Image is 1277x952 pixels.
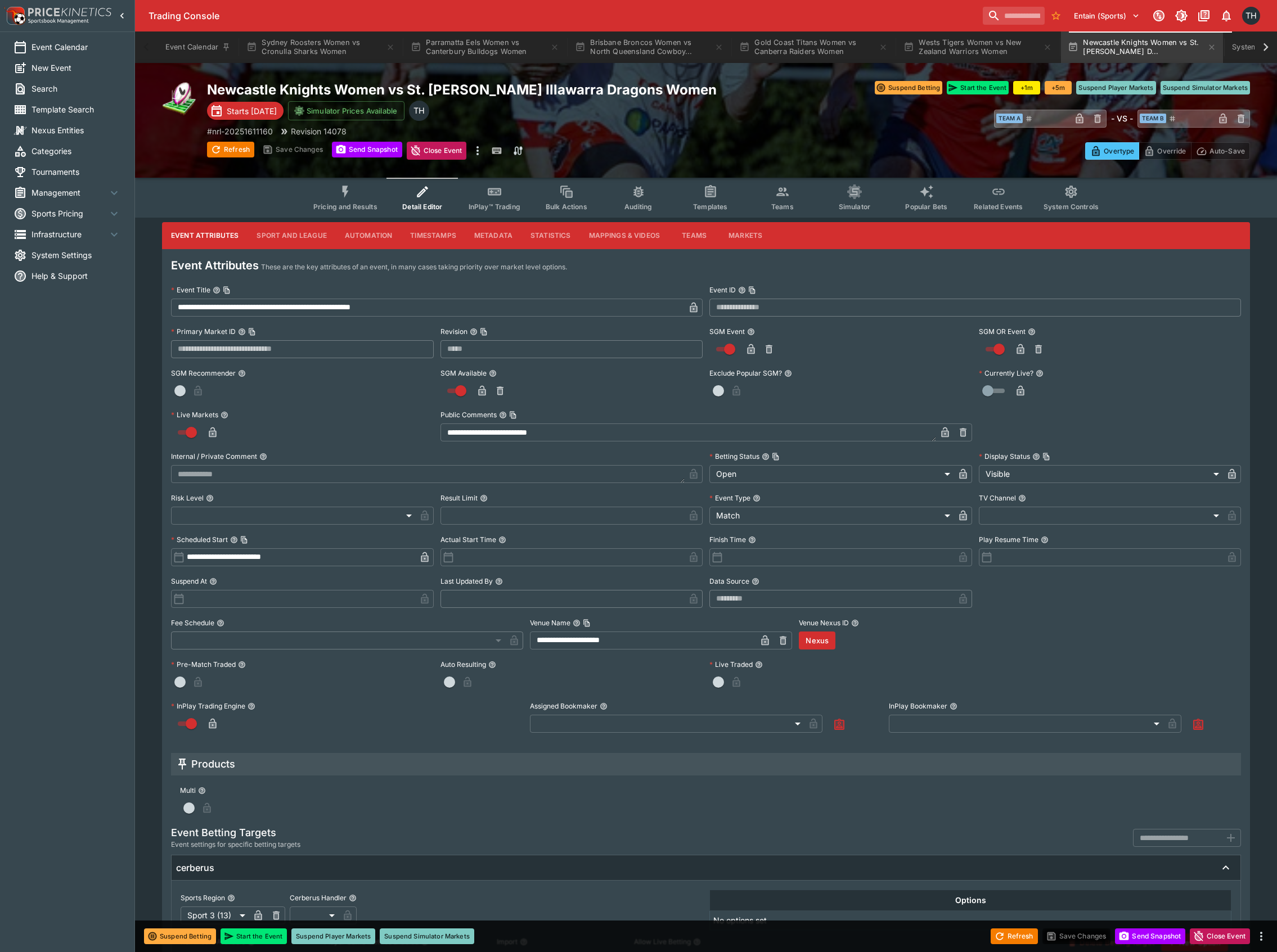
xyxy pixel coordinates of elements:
img: PriceKinetics Logo [3,4,26,27]
button: SGM Event [747,328,755,336]
button: +1m [1013,81,1040,94]
button: Send Snapshot [332,142,402,157]
span: Nexus Entities [32,124,121,136]
button: Event IDCopy To Clipboard [738,286,746,294]
h6: cerberus [176,862,214,874]
p: TV Channel [979,493,1016,503]
p: SGM OR Event [979,327,1026,336]
p: Venue Nexus ID [799,618,849,628]
button: Close Event [407,142,467,160]
button: Automation [336,222,402,249]
p: Actual Start Time [440,535,496,544]
p: Multi [180,786,196,795]
button: InPlay Bookmaker [950,702,957,710]
button: Betting StatusCopy To Clipboard [762,453,770,461]
span: Tournaments [32,166,121,178]
p: Sports Region [181,893,225,903]
p: Primary Market ID [171,327,236,336]
button: Newcastle Knights Women vs St. [PERSON_NAME] D... [1061,31,1223,63]
p: Suspend At [171,576,207,586]
p: Cerberus Handler [290,893,347,903]
button: Teams [669,222,720,249]
button: Public CommentsCopy To Clipboard [499,411,507,419]
button: Notifications [1216,6,1236,26]
p: InPlay Bookmaker [889,701,947,711]
button: Start the Event [221,928,287,944]
div: Open [709,465,954,483]
p: Overtype [1104,145,1134,157]
p: Play Resume Time [979,535,1038,544]
button: Suspend Player Markets [291,928,375,944]
button: Nexus [799,631,835,649]
span: Infrastructure [32,228,107,240]
span: Related Events [974,202,1023,211]
button: Scheduled StartCopy To Clipboard [230,536,238,544]
button: Auto-Save [1191,142,1250,160]
button: Suspend Simulator Markets [380,928,474,944]
span: Categories [32,145,121,157]
button: SGM OR Event [1028,328,1036,336]
button: Send Snapshot [1115,928,1185,944]
span: Template Search [32,103,121,115]
p: Scheduled Start [171,535,228,544]
button: Cerberus Handler [349,894,357,902]
button: Risk Level [206,494,214,502]
input: search [983,7,1045,25]
button: Event TitleCopy To Clipboard [213,286,221,294]
button: Copy To Clipboard [1042,453,1050,461]
p: Venue Name [530,618,570,628]
span: New Event [32,62,121,74]
button: Venue Nexus ID [851,619,859,627]
button: Start the Event [947,81,1009,94]
button: more [471,142,484,160]
div: Trading Console [149,10,978,22]
span: Management [32,187,107,198]
p: Exclude Popular SGM? [709,368,782,378]
p: Currently Live? [979,368,1033,378]
p: Public Comments [440,410,497,419]
p: Risk Level [171,493,204,503]
p: Event Type [709,493,750,503]
p: Revision 14078 [291,125,347,137]
span: Simulator [839,202,870,211]
button: Copy To Clipboard [248,328,256,336]
button: Pre-Match Traded [238,661,246,669]
button: Auto Resulting [488,661,496,669]
img: Sportsbook Management [28,19,89,24]
p: Revision [440,327,467,336]
button: Copy To Clipboard [240,536,248,544]
div: Todd Henderson [409,101,429,121]
span: Event Calendar [32,41,121,53]
button: Event Type [753,494,761,502]
img: rugby_league.png [162,81,198,117]
button: Suspend Player Markets [1076,81,1155,94]
p: Auto Resulting [440,660,486,669]
div: Match [709,507,954,525]
p: Assigned Bookmaker [530,701,597,711]
button: Copy To Clipboard [223,286,231,294]
button: Refresh [991,928,1038,944]
button: Override [1139,142,1191,160]
p: Override [1157,145,1186,157]
button: Exclude Popular SGM? [784,369,792,377]
h2: Copy To Clipboard [207,81,729,98]
span: Event settings for specific betting targets [171,839,300,850]
p: Fee Schedule [171,618,214,628]
h4: Event Attributes [171,258,259,273]
span: Sports Pricing [32,207,107,219]
button: Currently Live? [1036,369,1044,377]
p: Finish Time [709,535,746,544]
button: Statistics [521,222,580,249]
h6: - VS - [1111,112,1133,124]
p: Pre-Match Traded [171,660,236,669]
button: Metadata [465,222,521,249]
div: Visible [979,465,1224,483]
p: These are the key attributes of an event, in many cases taking priority over market level options. [261,261,567,273]
button: Simulator Prices Available [288,101,404,120]
button: Copy To Clipboard [480,328,488,336]
span: Help & Support [32,270,121,282]
button: Sports Region [227,894,235,902]
button: Copy To Clipboard [748,286,756,294]
button: Suspend At [209,577,217,585]
span: Teams [771,202,794,211]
